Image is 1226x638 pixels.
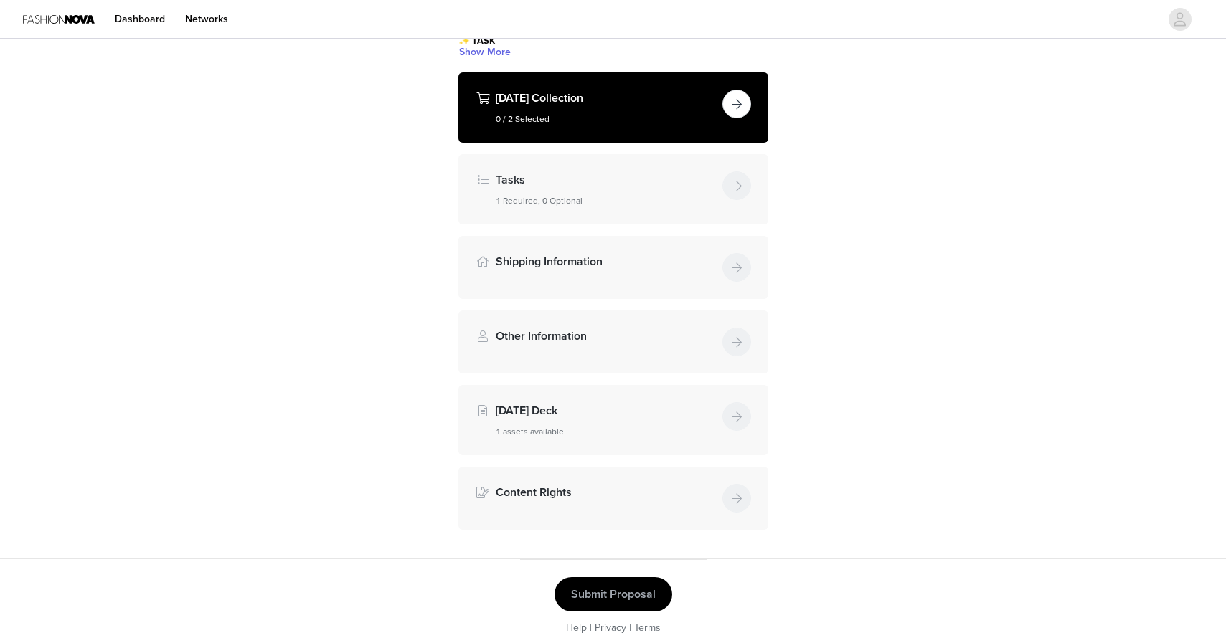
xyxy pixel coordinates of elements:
[496,113,717,125] h5: 0 / 2 Selected
[23,3,95,35] img: Fashion Nova Logo
[555,577,672,611] button: Submit Proposal
[458,35,470,47] span: ✨
[496,90,717,107] h4: [DATE] Collection
[496,402,717,419] h4: [DATE] Deck
[496,484,717,501] h4: Content Rights
[590,622,592,634] span: |
[496,425,717,438] h5: 1 assets available
[496,253,717,270] h4: Shipping Information
[458,467,768,530] div: Content Rights
[458,44,511,61] button: Show More
[496,171,717,189] h4: Tasks
[458,385,768,455] div: Halloween Deck
[176,3,237,35] a: Networks
[458,72,768,143] div: Halloween Collection
[496,194,717,207] h5: 1 Required, 0 Optional
[106,3,174,35] a: Dashboard
[595,622,626,634] a: Privacy
[458,154,768,224] div: Tasks
[472,35,495,47] span: TASK
[566,622,587,634] a: Help
[629,622,631,634] span: |
[634,622,661,634] a: Terms
[458,310,768,373] div: Other Information
[496,328,717,345] h4: Other Information
[1173,8,1187,31] div: avatar
[458,236,768,299] div: Shipping Information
